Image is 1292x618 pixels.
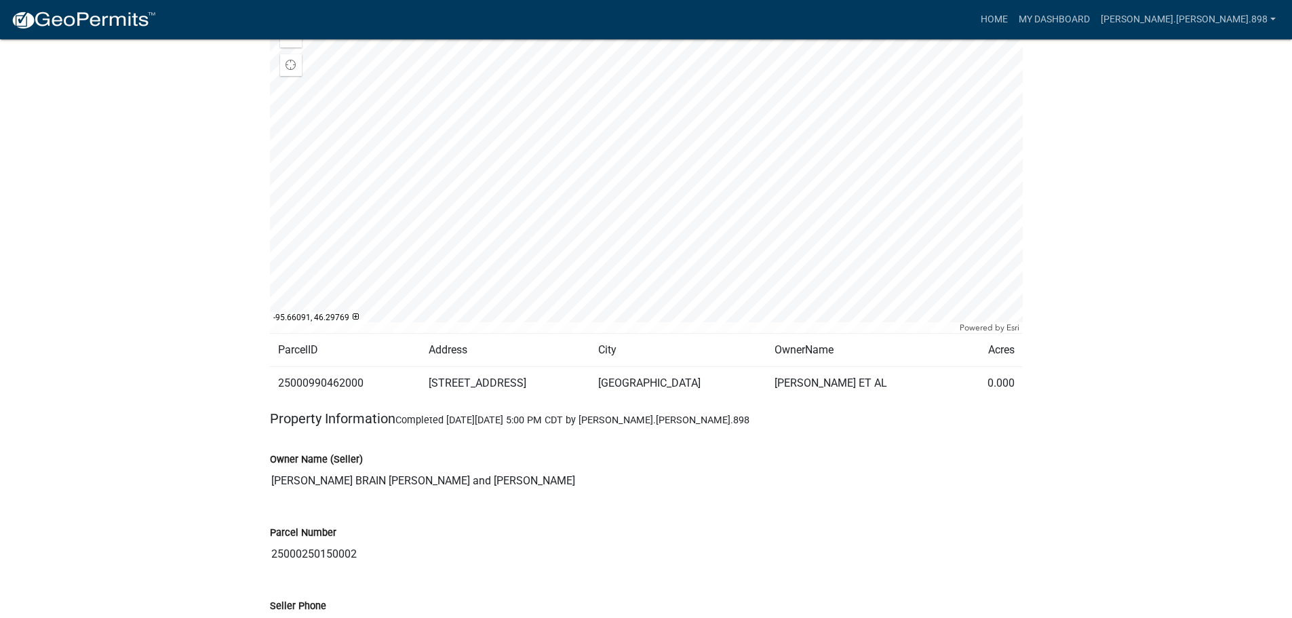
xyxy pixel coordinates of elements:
td: Acres [958,333,1022,366]
td: [GEOGRAPHIC_DATA] [590,366,766,400]
td: 0.000 [958,366,1022,400]
a: [PERSON_NAME].[PERSON_NAME].898 [1095,7,1281,33]
td: City [590,333,766,366]
label: Owner Name (Seller) [270,455,363,465]
td: OwnerName [766,333,958,366]
td: [PERSON_NAME] ET AL [766,366,958,400]
a: Home [975,7,1013,33]
div: Powered by [956,322,1023,333]
td: Address [420,333,590,366]
h5: Property Information [270,410,1023,427]
a: My Dashboard [1013,7,1095,33]
label: Seller Phone [270,602,326,611]
a: Esri [1006,323,1019,332]
div: Find my location [280,54,302,76]
td: ParcelID [270,333,421,366]
td: [STREET_ADDRESS] [420,366,590,400]
label: Parcel Number [270,528,336,538]
td: 25000990462000 [270,366,421,400]
span: Completed [DATE][DATE] 5:00 PM CDT by [PERSON_NAME].[PERSON_NAME].898 [395,414,749,426]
